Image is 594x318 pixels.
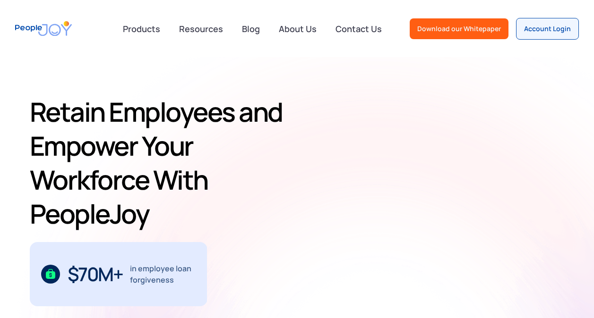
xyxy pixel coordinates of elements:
[410,18,508,39] a: Download our Whitepaper
[417,24,501,33] div: Download our Whitepaper
[330,18,387,39] a: Contact Us
[30,95,304,231] h1: Retain Employees and Empower Your Workforce With PeopleJoy
[516,18,579,40] a: Account Login
[273,18,322,39] a: About Us
[130,263,196,285] div: in employee loan forgiveness
[524,24,571,33] div: Account Login
[68,267,123,282] div: $70M+
[236,18,266,39] a: Blog
[173,18,229,39] a: Resources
